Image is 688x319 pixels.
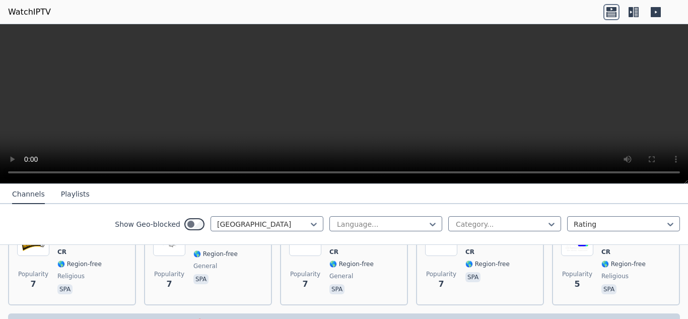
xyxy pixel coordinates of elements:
span: Popularity [290,270,320,278]
span: 🌎 Region-free [57,260,102,268]
span: religious [57,272,85,280]
span: Popularity [426,270,456,278]
span: 7 [30,278,36,290]
button: Playlists [61,185,90,204]
a: WatchIPTV [8,6,51,18]
span: CR [465,248,474,256]
span: Popularity [18,270,48,278]
span: 5 [574,278,580,290]
span: religious [601,272,629,280]
p: spa [57,284,73,294]
span: CR [329,248,338,256]
span: Popularity [562,270,592,278]
span: CR [601,248,610,256]
span: 🌎 Region-free [465,260,510,268]
span: general [329,272,353,280]
span: Popularity [154,270,184,278]
span: 7 [438,278,444,290]
span: 🌎 Region-free [601,260,646,268]
p: spa [329,284,345,294]
span: CR [57,248,66,256]
span: 🌎 Region-free [329,260,374,268]
span: 🌎 Region-free [193,250,238,258]
span: general [193,262,217,270]
label: Show Geo-blocked [115,219,180,229]
p: spa [601,284,616,294]
p: spa [193,274,209,284]
span: 7 [166,278,172,290]
button: Channels [12,185,45,204]
p: spa [465,272,480,282]
span: 7 [302,278,308,290]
